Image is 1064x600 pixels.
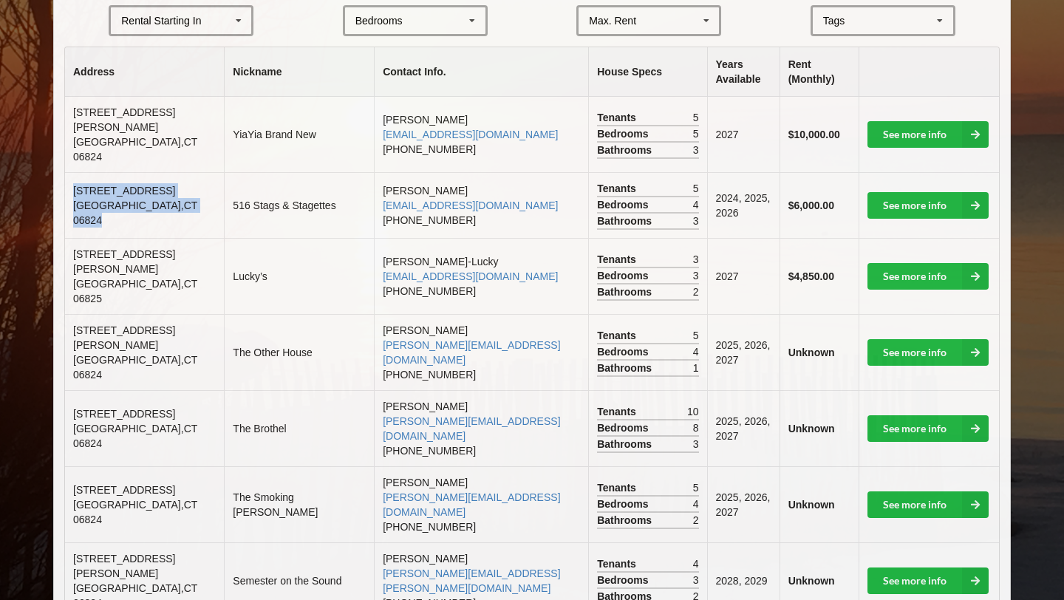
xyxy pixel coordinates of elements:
span: [STREET_ADDRESS][PERSON_NAME] [73,324,175,351]
span: [STREET_ADDRESS][PERSON_NAME] [73,106,175,133]
td: [PERSON_NAME] [PHONE_NUMBER] [374,390,588,466]
td: 2024, 2025, 2026 [707,172,780,238]
b: $6,000.00 [788,200,834,211]
span: 1 [693,361,699,375]
div: Tags [819,13,867,30]
span: 5 [693,328,699,343]
span: Bedrooms [597,268,652,283]
span: Tenants [597,252,640,267]
span: 4 [693,497,699,511]
th: Address [65,47,224,97]
span: 2 [693,513,699,528]
td: 2025, 2026, 2027 [707,390,780,466]
span: 3 [693,573,699,587]
span: Tenants [597,110,640,125]
span: Tenants [597,328,640,343]
b: Unknown [788,499,835,511]
span: 5 [693,126,699,141]
span: Bedrooms [597,344,652,359]
span: [GEOGRAPHIC_DATA] , CT 06824 [73,136,197,163]
td: [PERSON_NAME]-Lucky [PHONE_NUMBER] [374,238,588,314]
td: 2027 [707,97,780,172]
td: YiaYia Brand New [224,97,374,172]
span: [STREET_ADDRESS][PERSON_NAME] [73,553,175,579]
td: [PERSON_NAME] [PHONE_NUMBER] [374,314,588,390]
span: 8 [693,420,699,435]
span: [GEOGRAPHIC_DATA] , CT 06824 [73,200,197,226]
div: Max. Rent [589,16,636,26]
span: 2 [693,284,699,299]
td: The Brothel [224,390,374,466]
span: 3 [693,268,699,283]
td: 2027 [707,238,780,314]
span: 5 [693,181,699,196]
span: 5 [693,480,699,495]
span: Bedrooms [597,573,652,587]
span: Bathrooms [597,284,655,299]
span: [GEOGRAPHIC_DATA] , CT 06824 [73,423,197,449]
a: See more info [867,121,989,148]
td: The Smoking [PERSON_NAME] [224,466,374,542]
span: 4 [693,197,699,212]
a: See more info [867,415,989,442]
b: Unknown [788,575,835,587]
span: 5 [693,110,699,125]
a: See more info [867,263,989,290]
span: Tenants [597,480,640,495]
span: 3 [693,143,699,157]
th: Rent (Monthly) [780,47,859,97]
span: 10 [687,404,699,419]
div: Bedrooms [355,16,403,26]
span: Bathrooms [597,143,655,157]
span: [STREET_ADDRESS][PERSON_NAME] [73,248,175,275]
span: 3 [693,437,699,451]
span: Bedrooms [597,420,652,435]
span: Bathrooms [597,214,655,228]
a: [PERSON_NAME][EMAIL_ADDRESS][DOMAIN_NAME] [383,491,560,518]
b: Unknown [788,347,835,358]
td: [PERSON_NAME] [PHONE_NUMBER] [374,97,588,172]
td: Lucky’s [224,238,374,314]
span: 3 [693,214,699,228]
span: [STREET_ADDRESS] [73,484,175,496]
span: Tenants [597,404,640,419]
td: [PERSON_NAME] [PHONE_NUMBER] [374,172,588,238]
span: [GEOGRAPHIC_DATA] , CT 06825 [73,278,197,304]
td: 2025, 2026, 2027 [707,466,780,542]
span: Tenants [597,181,640,196]
span: [GEOGRAPHIC_DATA] , CT 06824 [73,499,197,525]
b: $10,000.00 [788,129,840,140]
th: House Specs [588,47,706,97]
div: Rental Starting In [121,16,201,26]
a: See more info [867,339,989,366]
a: See more info [867,491,989,518]
span: Bedrooms [597,497,652,511]
th: Years Available [707,47,780,97]
a: See more info [867,192,989,219]
span: Bathrooms [597,437,655,451]
a: [PERSON_NAME][EMAIL_ADDRESS][PERSON_NAME][DOMAIN_NAME] [383,567,560,594]
span: Bathrooms [597,513,655,528]
a: [PERSON_NAME][EMAIL_ADDRESS][DOMAIN_NAME] [383,339,560,366]
th: Nickname [224,47,374,97]
a: [PERSON_NAME][EMAIL_ADDRESS][DOMAIN_NAME] [383,415,560,442]
b: $4,850.00 [788,270,834,282]
a: [EMAIL_ADDRESS][DOMAIN_NAME] [383,129,558,140]
span: Bedrooms [597,197,652,212]
span: Bedrooms [597,126,652,141]
span: Bathrooms [597,361,655,375]
span: 4 [693,344,699,359]
span: [STREET_ADDRESS] [73,408,175,420]
td: 2025, 2026, 2027 [707,314,780,390]
span: [STREET_ADDRESS] [73,185,175,197]
b: Unknown [788,423,835,434]
span: 3 [693,252,699,267]
a: [EMAIL_ADDRESS][DOMAIN_NAME] [383,270,558,282]
a: [EMAIL_ADDRESS][DOMAIN_NAME] [383,200,558,211]
span: 4 [693,556,699,571]
th: Contact Info. [374,47,588,97]
span: Tenants [597,556,640,571]
td: The Other House [224,314,374,390]
td: 516 Stags & Stagettes [224,172,374,238]
td: [PERSON_NAME] [PHONE_NUMBER] [374,466,588,542]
